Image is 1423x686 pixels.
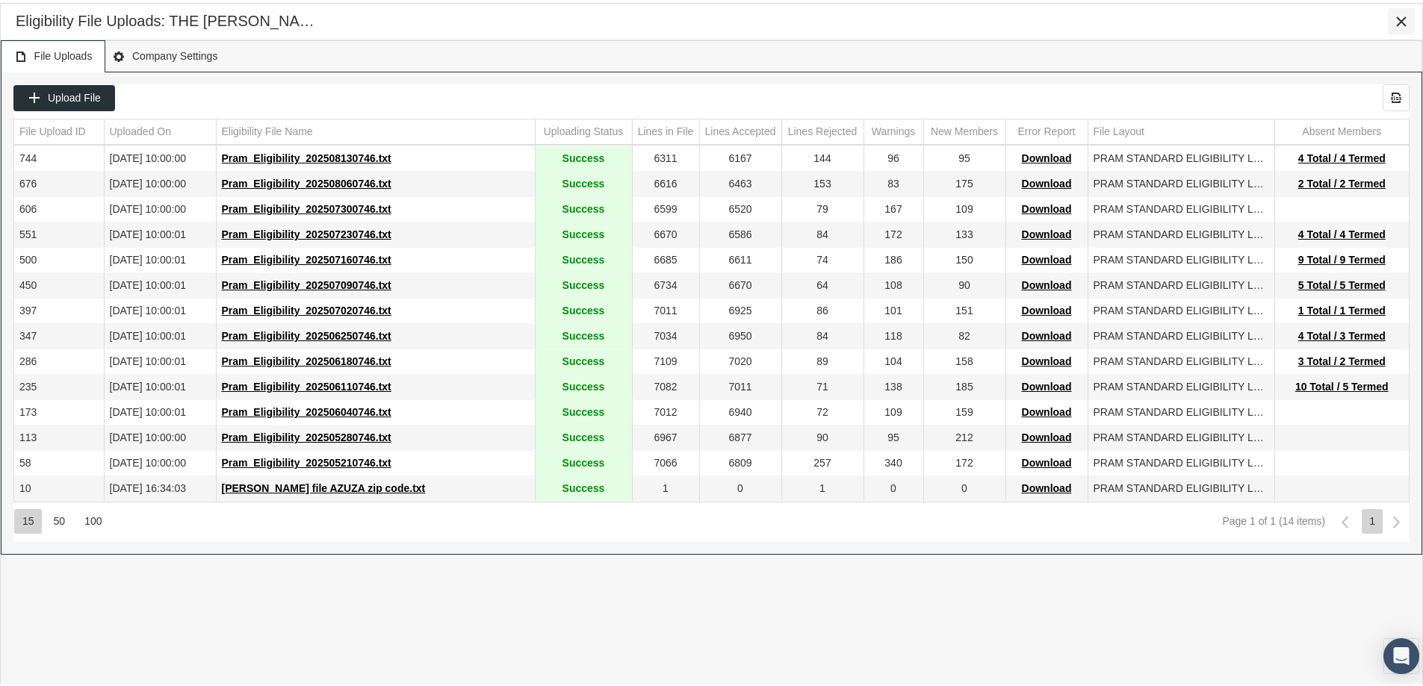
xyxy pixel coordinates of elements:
td: 95 [864,422,923,448]
td: Column New Members [923,116,1005,142]
td: 286 [14,346,104,372]
td: [DATE] 10:00:00 [104,422,216,448]
span: Download [1022,378,1072,390]
td: 6463 [699,169,781,194]
td: Column Lines Rejected [781,116,864,142]
span: Download [1022,251,1072,263]
td: 150 [923,245,1005,270]
td: PRAM STANDARD ELIGIBILITY LAYOUT_03182021 [1088,296,1274,321]
td: 133 [923,219,1005,245]
span: Download [1022,428,1072,440]
span: 5 Total / 5 Termed [1298,276,1386,288]
td: 551 [14,219,104,245]
td: 172 [864,219,923,245]
td: 96 [864,143,923,169]
div: Data grid [13,81,1410,539]
div: Error Report [1017,122,1075,136]
td: 74 [781,245,864,270]
td: [DATE] 10:00:00 [104,194,216,219]
td: 104 [864,346,923,372]
td: 1 [632,473,699,499]
td: 7011 [699,372,781,397]
td: 7020 [699,346,781,372]
td: Column File Layout [1088,116,1274,142]
div: Warnings [872,122,916,136]
td: PRAM STANDARD ELIGIBILITY LAYOUT_03182021 [1088,422,1274,448]
div: Previous Page [1332,506,1358,532]
div: File Layout [1094,122,1144,136]
td: PRAM STANDARD ELIGIBILITY LAYOUT_03182021 [1088,169,1274,194]
span: Pram_Eligibility_202506180746.txt [222,352,391,364]
div: Data grid toolbar [13,81,1410,108]
td: 138 [864,372,923,397]
div: Absent Members [1302,122,1381,136]
td: 151 [923,296,1005,321]
td: 7109 [632,346,699,372]
td: [DATE] 10:00:01 [104,346,216,372]
td: 0 [923,473,1005,499]
td: [DATE] 10:00:01 [104,321,216,346]
div: Lines Accepted [705,122,776,136]
td: Success [535,397,632,422]
span: 4 Total / 4 Termed [1298,225,1386,237]
td: 6925 [699,296,781,321]
td: 185 [923,372,1005,397]
td: Column Uploaded On [104,116,216,142]
span: 2 Total / 2 Termed [1298,175,1386,187]
td: 83 [864,169,923,194]
span: Download [1022,276,1072,288]
td: Column Lines Accepted [699,116,781,142]
span: Download [1022,200,1072,212]
span: Pram_Eligibility_202506250746.txt [222,327,391,339]
div: Eligibility File Uploads: THE [PERSON_NAME] COMPANY [16,8,326,28]
td: 109 [864,397,923,422]
td: 6670 [632,219,699,245]
td: Success [535,296,632,321]
td: 7011 [632,296,699,321]
span: File Uploads [14,44,93,63]
td: Success [535,245,632,270]
div: Items per page: 15 [14,506,42,531]
td: 397 [14,296,104,321]
td: 90 [923,270,1005,296]
td: Column Lines in File [632,116,699,142]
td: Success [535,372,632,397]
div: Lines in File [638,122,694,136]
td: Column Error Report [1005,116,1088,142]
td: Success [535,346,632,372]
td: PRAM STANDARD ELIGIBILITY LAYOUT_03182021 [1088,245,1274,270]
span: 1 Total / 1 Termed [1298,302,1386,314]
td: 606 [14,194,104,219]
td: 167 [864,194,923,219]
td: [DATE] 10:00:01 [104,296,216,321]
td: Success [535,219,632,245]
td: PRAM STANDARD ELIGIBILITY LAYOUT_03182021 [1088,219,1274,245]
td: 64 [781,270,864,296]
span: Pram_Eligibility_202507300746.txt [222,200,391,212]
td: 89 [781,346,864,372]
td: [DATE] 10:00:01 [104,219,216,245]
div: Items per page: 50 [46,506,73,531]
td: 101 [864,296,923,321]
td: 257 [781,448,864,473]
td: 90 [781,422,864,448]
td: 340 [864,448,923,473]
td: 144 [781,143,864,169]
td: 175 [923,169,1005,194]
span: Download [1022,352,1072,364]
div: Upload File [13,82,115,108]
td: PRAM STANDARD ELIGIBILITY LAYOUT_03182021 [1088,321,1274,346]
td: 6611 [699,245,781,270]
td: Success [535,321,632,346]
div: Page 1 [1362,506,1383,531]
td: 173 [14,397,104,422]
td: 0 [699,473,781,499]
td: 6616 [632,169,699,194]
td: [DATE] 10:00:00 [104,448,216,473]
td: [DATE] 10:00:01 [104,270,216,296]
td: 6311 [632,143,699,169]
td: 159 [923,397,1005,422]
td: PRAM STANDARD ELIGIBILITY LAYOUT_03182021 [1088,473,1274,499]
td: 6167 [699,143,781,169]
td: PRAM STANDARD ELIGIBILITY LAYOUT_03182021 [1088,143,1274,169]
